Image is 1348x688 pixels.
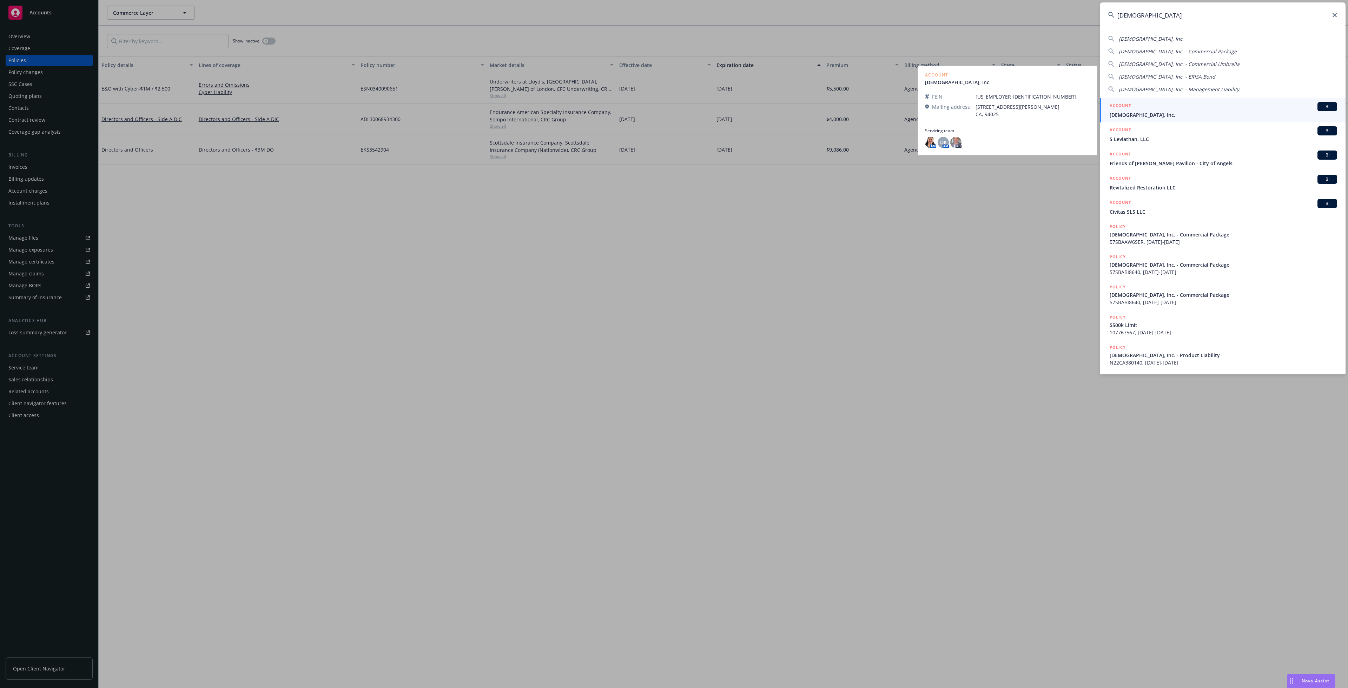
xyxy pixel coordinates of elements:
[1287,674,1335,688] button: Nova Assist
[1100,147,1346,171] a: ACCOUNTBIFriends of [PERSON_NAME] Pavilion - City of Angels
[1110,299,1337,306] span: 57SBABI8640, [DATE]-[DATE]
[1287,674,1296,688] div: Drag to move
[1110,253,1126,260] h5: POLICY
[1110,135,1337,143] span: S Leviathan, LLC
[1110,359,1337,366] span: N22CA380140, [DATE]-[DATE]
[1302,678,1329,684] span: Nova Assist
[1110,344,1126,351] h5: POLICY
[1119,61,1240,67] span: [DEMOGRAPHIC_DATA], Inc. - Commercial Umbrella
[1100,195,1346,219] a: ACCOUNTBICivitas SLS LLC
[1100,2,1346,28] input: Search...
[1110,261,1337,268] span: [DEMOGRAPHIC_DATA], Inc. - Commercial Package
[1110,199,1131,207] h5: ACCOUNT
[1110,314,1126,321] h5: POLICY
[1110,151,1131,159] h5: ACCOUNT
[1110,102,1131,111] h5: ACCOUNT
[1110,160,1337,167] span: Friends of [PERSON_NAME] Pavilion - City of Angels
[1110,126,1131,135] h5: ACCOUNT
[1110,231,1337,238] span: [DEMOGRAPHIC_DATA], Inc. - Commercial Package
[1320,152,1334,158] span: BI
[1100,122,1346,147] a: ACCOUNTBIS Leviathan, LLC
[1110,291,1337,299] span: [DEMOGRAPHIC_DATA], Inc. - Commercial Package
[1100,340,1346,370] a: POLICY[DEMOGRAPHIC_DATA], Inc. - Product LiabilityN22CA380140, [DATE]-[DATE]
[1100,171,1346,195] a: ACCOUNTBIRevitalized Restoration LLC
[1110,283,1126,290] h5: POLICY
[1110,268,1337,276] span: 57SBABI8640, [DATE]-[DATE]
[1320,176,1334,182] span: BI
[1119,73,1215,80] span: [DEMOGRAPHIC_DATA], Inc. - ERISA Bond
[1119,48,1237,55] span: [DEMOGRAPHIC_DATA], Inc. - Commercial Package
[1119,35,1184,42] span: [DEMOGRAPHIC_DATA], Inc.
[1320,200,1334,207] span: BI
[1110,238,1337,246] span: 57SBAAW6SER, [DATE]-[DATE]
[1320,128,1334,134] span: BI
[1320,103,1334,110] span: BI
[1100,249,1346,280] a: POLICY[DEMOGRAPHIC_DATA], Inc. - Commercial Package57SBABI8640, [DATE]-[DATE]
[1110,175,1131,183] h5: ACCOUNT
[1110,184,1337,191] span: Revitalized Restoration LLC
[1110,223,1126,230] h5: POLICY
[1110,111,1337,119] span: [DEMOGRAPHIC_DATA], Inc.
[1110,321,1337,329] span: $500k Limit
[1100,310,1346,340] a: POLICY$500k Limit107767567, [DATE]-[DATE]
[1100,280,1346,310] a: POLICY[DEMOGRAPHIC_DATA], Inc. - Commercial Package57SBABI8640, [DATE]-[DATE]
[1100,98,1346,122] a: ACCOUNTBI[DEMOGRAPHIC_DATA], Inc.
[1100,219,1346,249] a: POLICY[DEMOGRAPHIC_DATA], Inc. - Commercial Package57SBAAW6SER, [DATE]-[DATE]
[1110,329,1337,336] span: 107767567, [DATE]-[DATE]
[1110,352,1337,359] span: [DEMOGRAPHIC_DATA], Inc. - Product Liability
[1119,86,1239,93] span: [DEMOGRAPHIC_DATA], Inc. - Management Liability
[1110,208,1337,215] span: Civitas SLS LLC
